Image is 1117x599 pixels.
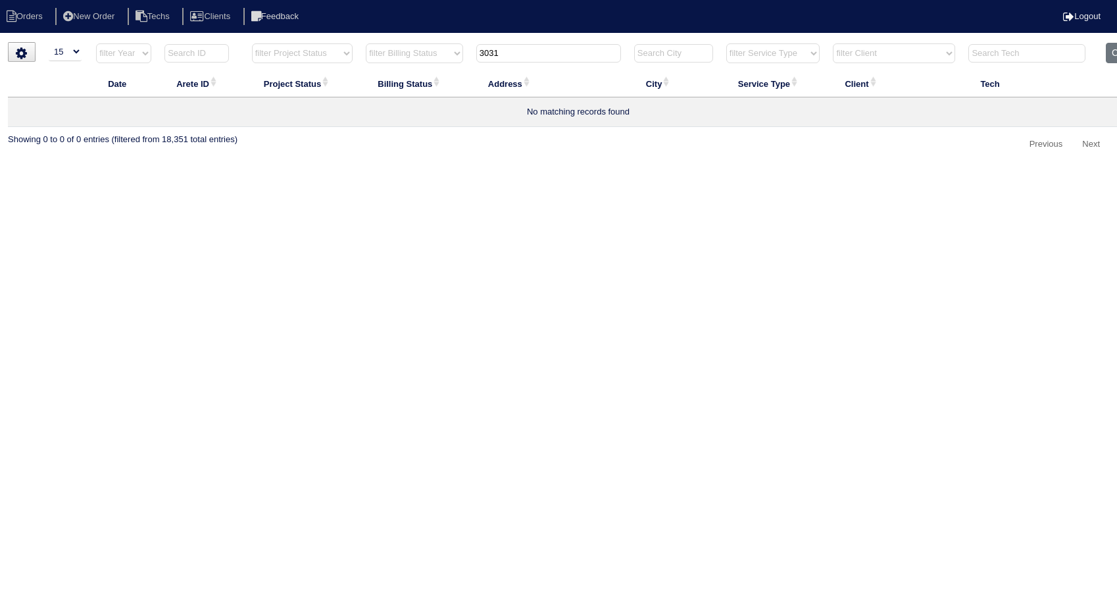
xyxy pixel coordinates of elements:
th: Project Status: activate to sort column ascending [245,70,360,97]
a: New Order [55,11,125,21]
input: Search City [634,44,713,63]
a: Clients [182,11,241,21]
th: Arete ID: activate to sort column ascending [158,70,245,97]
li: New Order [55,8,125,26]
th: City: activate to sort column ascending [628,70,720,97]
input: Search ID [164,44,229,63]
li: Clients [182,8,241,26]
a: Techs [128,11,180,21]
a: Next [1073,134,1109,155]
th: Date [89,70,158,97]
li: Techs [128,8,180,26]
div: Showing 0 to 0 of 0 entries (filtered from 18,351 total entries) [8,127,237,145]
a: Logout [1063,11,1101,21]
th: Service Type: activate to sort column ascending [720,70,827,97]
input: Search Address [476,44,621,63]
a: Previous [1020,134,1072,155]
th: Client: activate to sort column ascending [826,70,962,97]
li: Feedback [243,8,309,26]
input: Search Tech [968,44,1085,63]
th: Address: activate to sort column ascending [470,70,628,97]
th: Tech [962,70,1099,97]
th: Billing Status: activate to sort column ascending [359,70,470,97]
